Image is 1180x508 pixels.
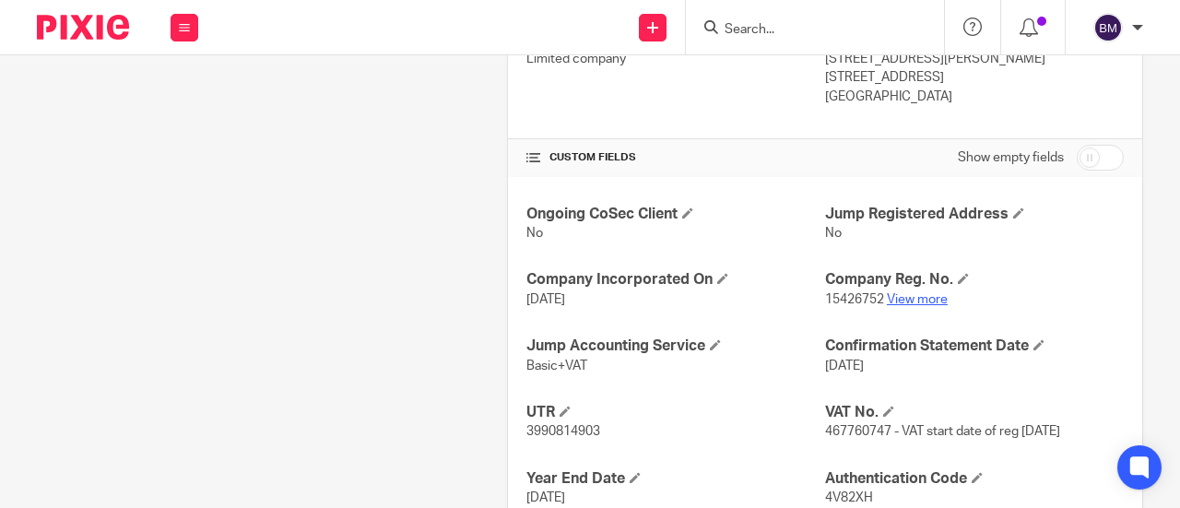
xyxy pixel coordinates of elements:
p: [GEOGRAPHIC_DATA] [825,88,1124,106]
label: Show empty fields [958,148,1064,167]
span: [DATE] [526,491,565,504]
h4: Jump Registered Address [825,205,1124,224]
img: svg%3E [1093,13,1123,42]
span: [DATE] [825,360,864,372]
h4: Jump Accounting Service [526,337,825,356]
span: 4V82XH [825,491,873,504]
span: [DATE] [526,293,565,306]
span: 15426752 [825,293,884,306]
p: [STREET_ADDRESS][PERSON_NAME] [825,50,1124,68]
h4: Company Incorporated On [526,270,825,289]
h4: Confirmation Statement Date [825,337,1124,356]
span: No [526,227,543,240]
p: [STREET_ADDRESS] [825,68,1124,87]
a: View more [887,293,948,306]
h4: Authentication Code [825,469,1124,489]
span: Basic+VAT [526,360,587,372]
h4: VAT No. [825,403,1124,422]
h4: Ongoing CoSec Client [526,205,825,224]
h4: UTR [526,403,825,422]
p: Limited company [526,50,825,68]
h4: CUSTOM FIELDS [526,150,825,165]
span: No [825,227,842,240]
img: Pixie [37,15,129,40]
h4: Company Reg. No. [825,270,1124,289]
input: Search [723,22,889,39]
h4: Year End Date [526,469,825,489]
span: 467760747 - VAT start date of reg [DATE] [825,425,1060,438]
span: 3990814903 [526,425,600,438]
